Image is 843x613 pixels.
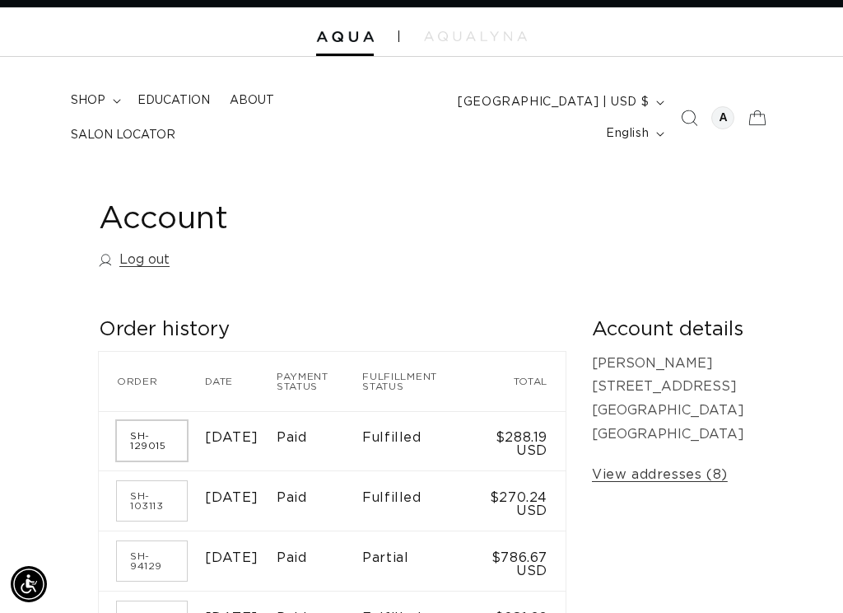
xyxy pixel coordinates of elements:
td: Paid [277,411,362,471]
summary: shop [61,83,128,118]
th: Fulfillment status [362,352,471,411]
td: Paid [277,531,362,591]
td: $288.19 USD [471,411,566,471]
td: Paid [277,470,362,531]
img: Aqua Hair Extensions [316,31,374,43]
a: Log out [99,248,170,272]
time: [DATE] [205,551,258,564]
span: English [606,125,649,143]
button: [GEOGRAPHIC_DATA] | USD $ [448,87,671,118]
p: [PERSON_NAME] [STREET_ADDRESS] [GEOGRAPHIC_DATA] [GEOGRAPHIC_DATA] [592,352,744,447]
td: Fulfilled [362,411,471,471]
time: [DATE] [205,491,258,504]
a: Salon Locator [61,118,185,152]
a: View addresses (8) [592,463,728,487]
td: $786.67 USD [471,531,566,591]
th: Payment status [277,352,362,411]
h2: Order history [99,317,566,343]
a: Order number SH-103113 [117,481,187,521]
span: Education [137,93,210,108]
span: Salon Locator [71,128,175,143]
th: Total [471,352,566,411]
img: aqualyna.com [424,31,527,41]
summary: Search [671,100,707,136]
td: Fulfilled [362,470,471,531]
h2: Account details [592,317,744,343]
a: Education [128,83,220,118]
button: English [596,118,671,149]
td: Partial [362,531,471,591]
td: $270.24 USD [471,470,566,531]
time: [DATE] [205,431,258,444]
span: [GEOGRAPHIC_DATA] | USD $ [458,94,649,111]
th: Order [99,352,205,411]
a: Order number SH-94129 [117,541,187,581]
h1: Account [99,199,744,240]
a: About [220,83,284,118]
span: shop [71,93,105,108]
th: Date [205,352,277,411]
div: Accessibility Menu [11,566,47,602]
a: Order number SH-129015 [117,421,187,461]
span: About [230,93,274,108]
